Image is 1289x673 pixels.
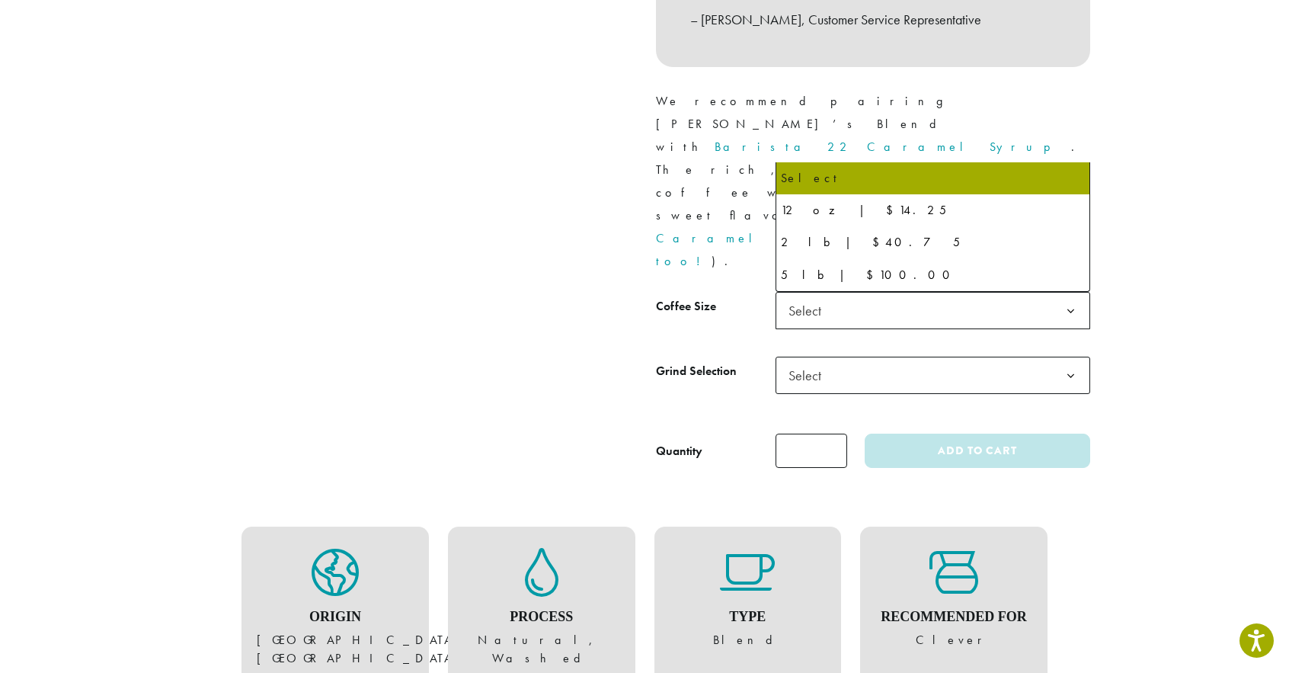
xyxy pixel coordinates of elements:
[690,7,1056,33] p: – [PERSON_NAME], Customer Service Representative
[776,162,1089,194] li: Select
[656,442,702,460] div: Quantity
[656,361,776,383] label: Grind Selection
[715,139,1071,155] a: Barista 22 Caramel Syrup
[776,434,847,468] input: Product quantity
[782,296,836,325] span: Select
[781,264,1085,287] div: 5 lb | $100.00
[782,361,836,390] span: Select
[656,296,776,318] label: Coffee Size
[463,548,620,668] figure: Natural, Washed
[257,548,414,668] figure: [GEOGRAPHIC_DATA], [GEOGRAPHIC_DATA]
[776,292,1090,329] span: Select
[670,548,827,650] figure: Blend
[875,609,1032,626] h4: Recommended For
[875,548,1032,650] figure: Clever
[656,90,1090,274] p: We recommend pairing [PERSON_NAME]’s Blend with . The rich, full body of this coffee welcomes the...
[257,609,414,626] h4: Origin
[781,199,1085,222] div: 12 oz | $14.25
[670,609,827,626] h4: Type
[865,434,1090,468] button: Add to cart
[463,609,620,626] h4: Process
[781,231,1085,254] div: 2 lb | $40.75
[776,357,1090,394] span: Select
